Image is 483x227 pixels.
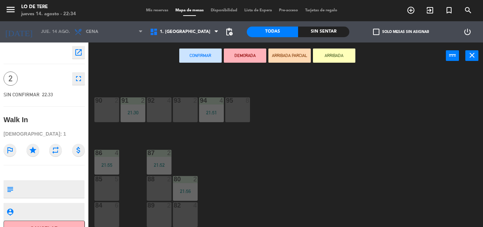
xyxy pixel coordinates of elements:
[241,8,275,12] span: Lista de Espera
[147,202,148,209] div: 89
[115,150,119,156] div: 4
[464,6,472,15] i: search
[193,202,198,209] div: 4
[115,97,119,104] div: 2
[4,114,28,126] div: Walk In
[6,185,14,193] i: subject
[21,11,76,18] div: jueves 14. agosto - 22:34
[141,97,145,104] div: 2
[4,128,85,140] div: [DEMOGRAPHIC_DATA]: 1
[5,4,16,15] i: menu
[199,110,224,115] div: 21:51
[4,92,40,97] span: SIN CONFIRMAR
[121,97,122,104] div: 91
[94,163,119,168] div: 21:55
[142,8,172,12] span: Mis reservas
[167,202,171,209] div: 2
[147,150,148,156] div: 87
[225,28,233,36] span: pending_actions
[373,29,429,35] label: Solo mesas sin asignar
[160,29,210,34] span: 1. [GEOGRAPHIC_DATA]
[147,97,148,104] div: 92
[172,8,207,12] span: Mapa de mesas
[72,144,85,157] i: attach_money
[179,49,222,63] button: Confirmar
[167,97,171,104] div: 4
[27,144,39,157] i: star
[147,176,148,182] div: 88
[6,208,14,216] i: person_pin
[207,8,241,12] span: Disponibilidad
[167,150,171,156] div: 2
[468,51,476,59] i: close
[49,144,62,157] i: repeat
[4,144,16,157] i: outlined_flag
[224,49,266,63] button: DEMORADA
[147,163,171,168] div: 21:52
[220,97,224,104] div: 4
[407,6,415,15] i: add_circle_outline
[463,28,472,36] i: power_settings_new
[193,97,198,104] div: 2
[167,176,171,182] div: 2
[86,29,98,34] span: Cena
[246,97,250,104] div: 8
[448,51,457,59] i: power_input
[275,8,302,12] span: Pre-acceso
[247,27,298,37] div: Todas
[426,6,434,15] i: exit_to_app
[21,4,76,11] div: Lo de Tere
[60,28,69,36] i: arrow_drop_down
[193,176,198,182] div: 2
[373,29,379,35] span: check_box_outline_blank
[74,48,83,57] i: open_in_new
[115,176,119,182] div: 5
[115,202,119,209] div: 6
[121,110,145,115] div: 21:30
[313,49,355,63] button: ARRIBADA
[268,49,311,63] button: ARRIBADA PARCIAL
[74,74,83,83] i: fullscreen
[302,8,341,12] span: Tarjetas de regalo
[298,27,349,37] div: Sin sentar
[42,92,53,97] span: 22:33
[173,189,198,194] div: 21:56
[4,72,18,86] span: 2
[445,6,453,15] i: turned_in_not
